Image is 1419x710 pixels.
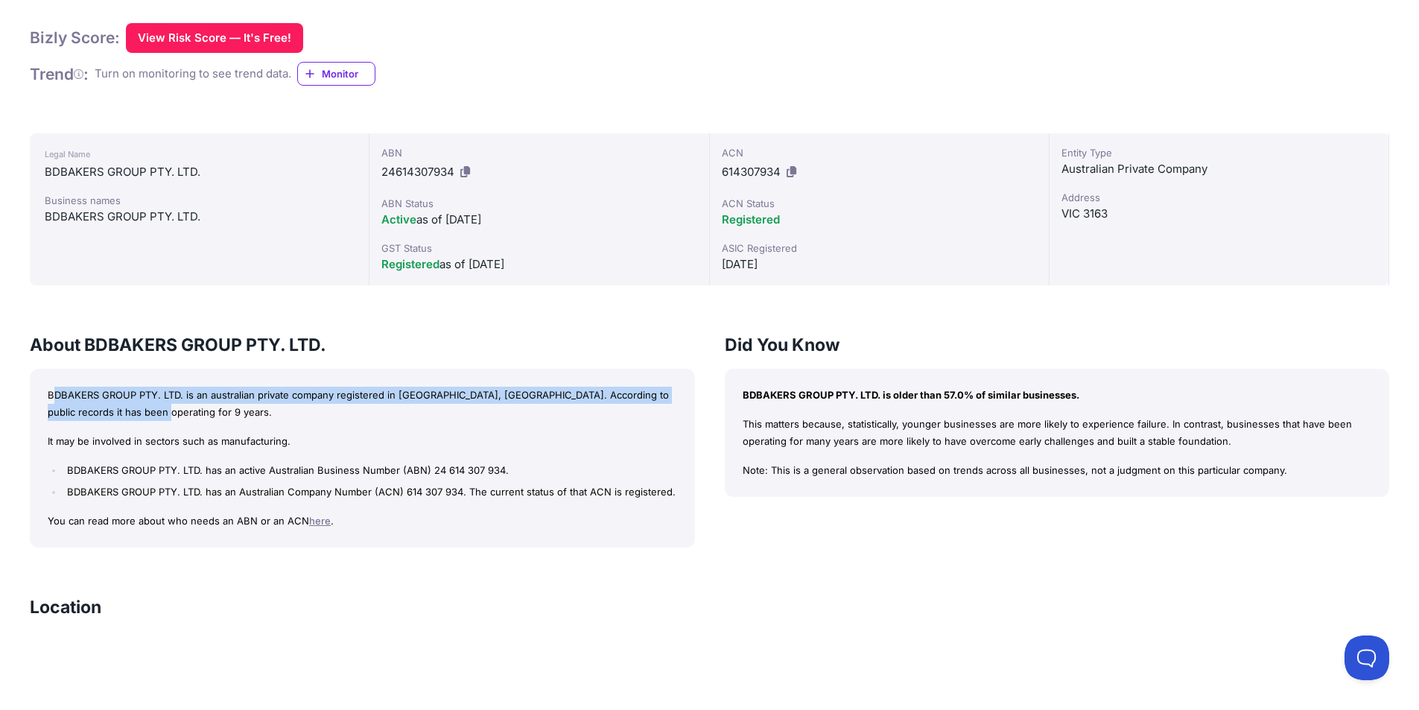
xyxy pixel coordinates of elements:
[381,257,439,271] span: Registered
[48,513,677,530] p: You can read more about who needs an ABN or an ACN .
[381,241,696,256] div: GST Status
[30,28,120,48] h1: Bizly Score:
[722,196,1037,211] div: ACN Status
[722,165,781,179] span: 614307934
[725,333,1390,357] h3: Did You Know
[309,515,331,527] a: here
[1061,205,1377,223] div: VIC 3163
[1061,145,1377,160] div: Entity Type
[381,165,454,179] span: 24614307934
[30,595,101,619] h3: Location
[743,416,1372,450] p: This matters because, statistically, younger businesses are more likely to experience failure. In...
[95,66,291,83] div: Turn on monitoring to see trend data.
[48,387,677,421] p: BDBAKERS GROUP PTY. LTD. is an australian private company registered in [GEOGRAPHIC_DATA], [GEOGR...
[30,333,695,357] h3: About BDBAKERS GROUP PTY. LTD.
[45,193,354,208] div: Business names
[45,145,354,163] div: Legal Name
[381,256,696,273] div: as of [DATE]
[1345,635,1389,680] iframe: Toggle Customer Support
[63,484,676,501] li: BDBAKERS GROUP PTY. LTD. has an Australian Company Number (ACN) 614 307 934. The current status o...
[381,196,696,211] div: ABN Status
[381,145,696,160] div: ABN
[722,145,1037,160] div: ACN
[1061,160,1377,178] div: Australian Private Company
[381,211,696,229] div: as of [DATE]
[743,387,1372,404] p: BDBAKERS GROUP PTY. LTD. is older than 57.0% of similar businesses.
[722,256,1037,273] div: [DATE]
[126,23,303,53] button: View Risk Score — It's Free!
[30,64,89,84] h1: Trend :
[63,462,676,479] li: BDBAKERS GROUP PTY. LTD. has an active Australian Business Number (ABN) 24 614 307 934.
[743,462,1372,479] p: Note: This is a general observation based on trends across all businesses, not a judgment on this...
[1061,190,1377,205] div: Address
[48,433,677,450] p: It may be involved in sectors such as manufacturing.
[322,66,375,81] span: Monitor
[45,208,354,226] div: BDBAKERS GROUP PTY. LTD.
[45,163,354,181] div: BDBAKERS GROUP PTY. LTD.
[722,212,780,226] span: Registered
[381,212,416,226] span: Active
[297,62,375,86] a: Monitor
[722,241,1037,256] div: ASIC Registered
